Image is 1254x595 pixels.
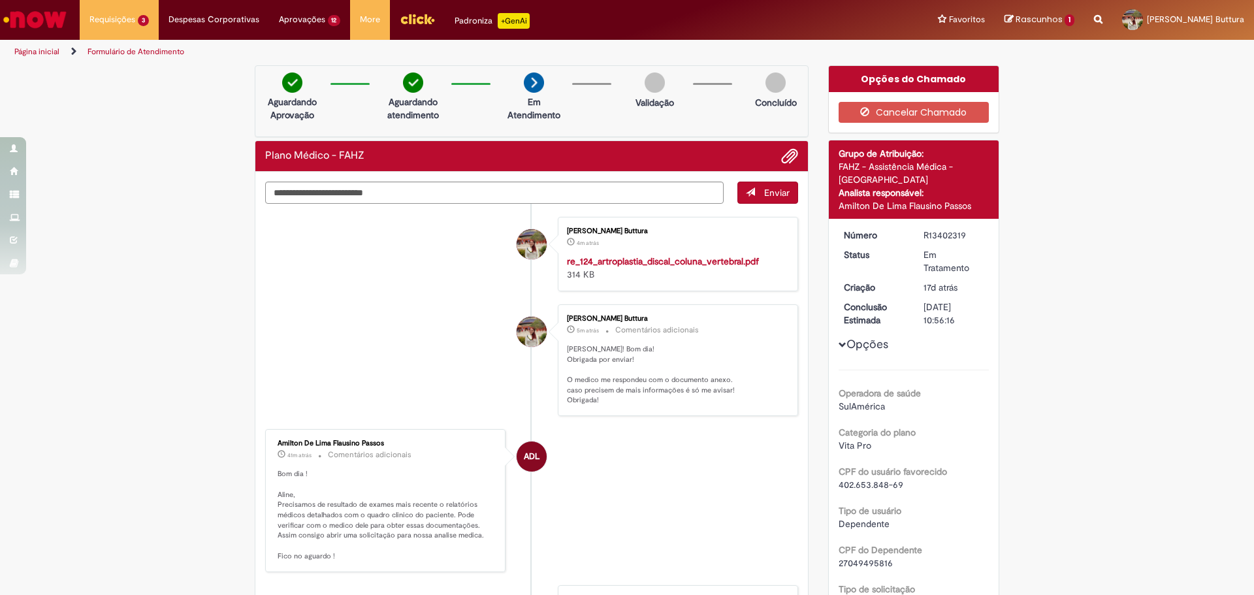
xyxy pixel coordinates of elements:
div: R13402319 [924,229,984,242]
b: Tipo de solicitação [839,583,915,595]
div: [DATE] 10:56:16 [924,300,984,327]
dt: Criação [834,281,914,294]
span: Vita Pro [839,440,871,451]
span: 402.653.848-69 [839,479,903,490]
img: check-circle-green.png [282,72,302,93]
span: 27049495816 [839,557,893,569]
span: 4m atrás [577,239,599,247]
a: Rascunhos [1005,14,1074,26]
p: Aguardando Aprovação [261,95,324,121]
span: Dependente [839,518,890,530]
div: Opções do Chamado [829,66,999,92]
img: img-circle-grey.png [645,72,665,93]
div: Padroniza [455,13,530,29]
span: More [360,13,380,26]
div: Amilton De Lima Flausino Passos [278,440,495,447]
span: 5m atrás [577,327,599,334]
dt: Número [834,229,914,242]
img: click_logo_yellow_360x200.png [400,9,435,29]
a: Formulário de Atendimento [88,46,184,57]
div: FAHZ - Assistência Médica - [GEOGRAPHIC_DATA] [839,160,989,186]
small: Comentários adicionais [328,449,411,460]
p: Bom dia ! Aline, Precisamos de resultado de exames mais recente o relatórios médicos detalhados c... [278,469,495,561]
dt: Conclusão Estimada [834,300,914,327]
ul: Trilhas de página [10,40,826,64]
b: CPF do Dependente [839,544,922,556]
img: arrow-next.png [524,72,544,93]
p: [PERSON_NAME]! Bom dia! Obrigada por enviar! O medico me respondeu com o documento anexo. caso pr... [567,344,784,406]
a: Página inicial [14,46,59,57]
img: check-circle-green.png [403,72,423,93]
img: ServiceNow [1,7,69,33]
span: Favoritos [949,13,985,26]
p: Em Atendimento [502,95,566,121]
small: Comentários adicionais [615,325,699,336]
div: [PERSON_NAME] Buttura [567,315,784,323]
p: +GenAi [498,13,530,29]
p: Concluído [755,96,797,109]
b: CPF do usuário favorecido [839,466,947,477]
div: [PERSON_NAME] Buttura [567,227,784,235]
b: Tipo de usuário [839,505,901,517]
div: Aline Da Silva Buttura [517,229,547,259]
span: 3 [138,15,149,26]
span: Requisições [89,13,135,26]
time: 12/08/2025 10:56:13 [924,281,957,293]
time: 28/08/2025 10:45:33 [287,451,312,459]
div: Amilton De Lima Flausino Passos [517,442,547,472]
span: ADL [524,441,539,472]
span: 12 [328,15,341,26]
button: Cancelar Chamado [839,102,989,123]
span: Rascunhos [1016,13,1063,25]
h2: Plano Médico - FAHZ Histórico de tíquete [265,150,364,162]
div: Grupo de Atribuição: [839,147,989,160]
span: 1 [1065,14,1074,26]
span: SulAmérica [839,400,885,412]
span: 41m atrás [287,451,312,459]
textarea: Digite sua mensagem aqui... [265,182,724,204]
b: Operadora de saúde [839,387,921,399]
div: Amilton De Lima Flausino Passos [839,199,989,212]
div: Em Tratamento [924,248,984,274]
time: 28/08/2025 11:22:00 [577,239,599,247]
p: Aguardando atendimento [381,95,445,121]
button: Adicionar anexos [781,148,798,165]
span: Enviar [764,187,790,199]
dt: Status [834,248,914,261]
span: Despesas Corporativas [169,13,259,26]
b: Categoria do plano [839,426,916,438]
div: Analista responsável: [839,186,989,199]
p: Validação [635,96,674,109]
button: Enviar [737,182,798,204]
div: Aline Da Silva Buttura [517,317,547,347]
a: re_124_artroplastia_discal_coluna_vertebral.pdf [567,255,759,267]
span: 17d atrás [924,281,957,293]
span: Aprovações [279,13,325,26]
div: 12/08/2025 10:56:13 [924,281,984,294]
time: 28/08/2025 11:21:52 [577,327,599,334]
span: [PERSON_NAME] Buttura [1147,14,1244,25]
div: 314 KB [567,255,784,281]
img: img-circle-grey.png [765,72,786,93]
